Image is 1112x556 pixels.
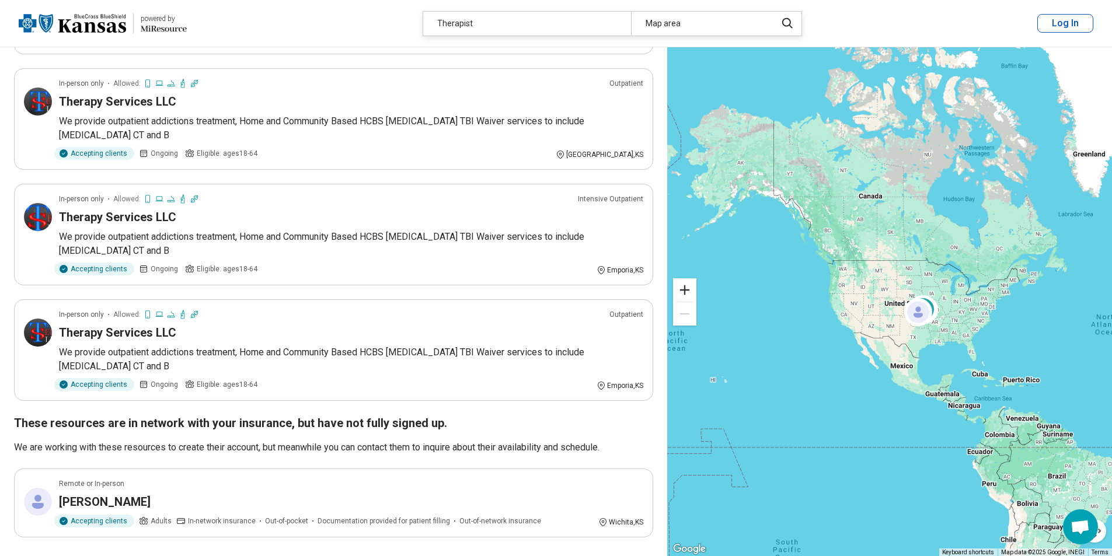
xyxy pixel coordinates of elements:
div: Map area [631,12,769,36]
p: Intensive Outpatient [578,194,643,204]
span: Allowed: [113,309,141,320]
h3: Therapy Services LLC [59,93,176,110]
p: In-person only [59,194,104,204]
button: Zoom out [673,302,696,326]
h3: Therapy Services LLC [59,209,176,225]
span: Ongoing [151,379,178,390]
span: Documentation provided for patient filling [318,516,450,526]
p: Outpatient [609,78,643,89]
h3: Therapy Services LLC [59,324,176,341]
span: Out-of-pocket [265,516,308,526]
span: Out-of-network insurance [459,516,541,526]
span: Allowed: [113,194,141,204]
div: Emporia , KS [597,380,643,391]
span: Ongoing [151,264,178,274]
button: Log In [1037,14,1093,33]
div: 2 [909,295,937,323]
div: Accepting clients [54,263,134,275]
div: powered by [141,13,187,24]
span: Eligible: ages 18-64 [197,379,257,390]
p: In-person only [59,309,104,320]
h2: These resources are in network with your insurance, but have not fully signed up. [14,415,653,431]
span: Map data ©2025 Google, INEGI [1001,549,1085,555]
button: Zoom in [673,278,696,302]
p: We provide outpatient addictions treatment, Home and Community Based HCBS [MEDICAL_DATA] TBI Waiv... [59,345,643,373]
span: Ongoing [151,148,178,159]
div: Accepting clients [54,515,134,527]
a: Blue Cross Blue Shield Kansaspowered by [19,9,187,37]
p: Outpatient [609,309,643,320]
span: Eligible: ages 18-64 [197,148,257,159]
p: In-person only [59,78,104,89]
div: Emporia , KS [597,265,643,275]
p: We provide outpatient addictions treatment, Home and Community Based HCBS [MEDICAL_DATA] TBI Waiv... [59,114,643,142]
span: Eligible: ages 18-64 [197,264,257,274]
span: Allowed: [113,78,141,89]
span: Adults [151,516,172,526]
div: Therapist [423,12,631,36]
h3: [PERSON_NAME] [59,494,151,510]
div: Accepting clients [54,147,134,160]
div: Wichita , KS [598,517,643,527]
img: Blue Cross Blue Shield Kansas [19,9,126,37]
p: Remote or In-person [59,478,124,489]
a: Terms (opens in new tab) [1092,549,1108,555]
p: We provide outpatient addictions treatment, Home and Community Based HCBS [MEDICAL_DATA] TBI Waiv... [59,230,643,258]
div: Open chat [1063,509,1098,544]
p: We are working with these resources to create their account, but meanwhile you can contact them t... [14,440,653,454]
span: In-network insurance [188,516,256,526]
div: Accepting clients [54,378,134,391]
div: [GEOGRAPHIC_DATA] , KS [556,149,643,160]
